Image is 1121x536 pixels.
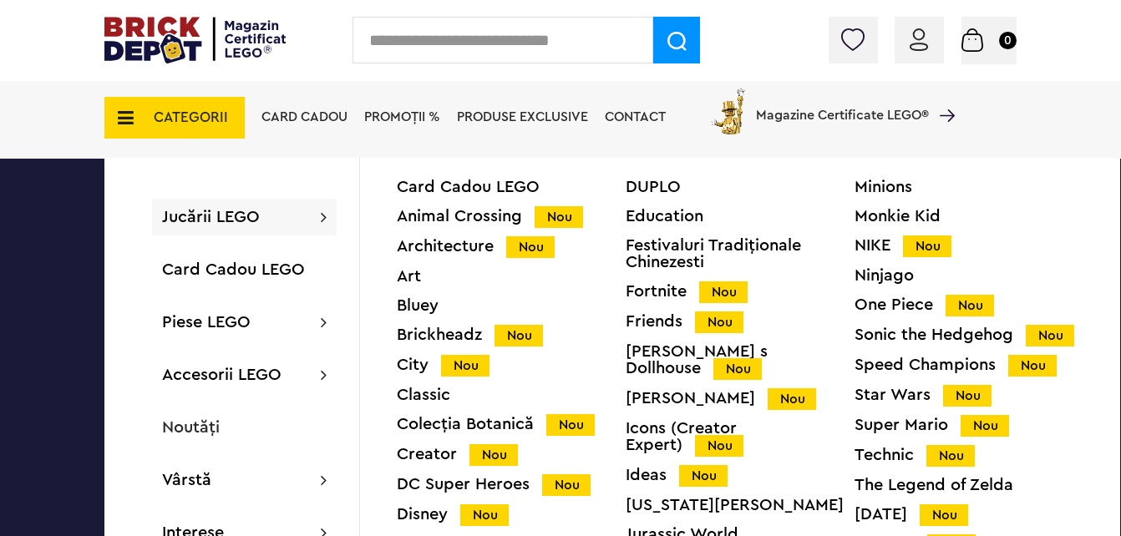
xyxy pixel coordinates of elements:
[364,110,440,124] a: PROMOȚII %
[457,110,588,124] a: Produse exclusive
[929,88,955,101] a: Magazine Certificate LEGO®
[261,110,347,124] a: Card Cadou
[756,85,929,124] span: Magazine Certificate LEGO®
[154,110,228,124] span: CATEGORII
[999,32,1017,49] small: 0
[605,110,666,124] a: Contact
